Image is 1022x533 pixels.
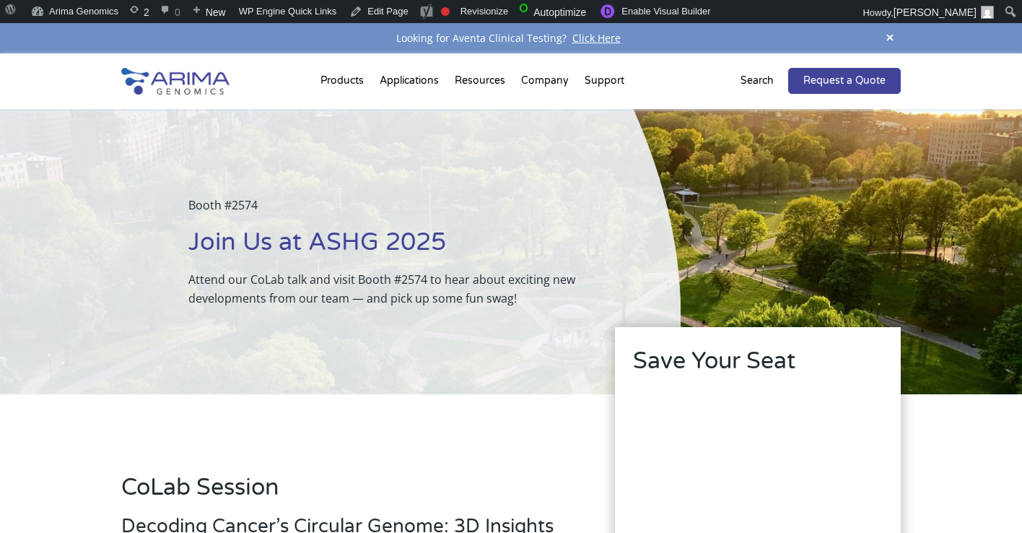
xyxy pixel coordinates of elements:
a: Request a Quote [788,68,901,94]
span: [PERSON_NAME] [894,6,977,18]
img: Arima-Genomics-logo [121,68,230,95]
p: Search [741,71,774,90]
p: Booth #2574 [188,196,608,226]
div: Looking for Aventa Clinical Testing? [121,29,901,48]
h1: Join Us at ASHG 2025 [188,226,608,270]
a: Click Here [567,31,626,45]
h2: Save Your Seat [633,345,883,389]
h2: CoLab Session [121,472,572,515]
div: Focus keyphrase not set [441,7,450,16]
p: Attend our CoLab talk and visit Booth #2574 to hear about exciting new developments from our team... [188,270,608,308]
